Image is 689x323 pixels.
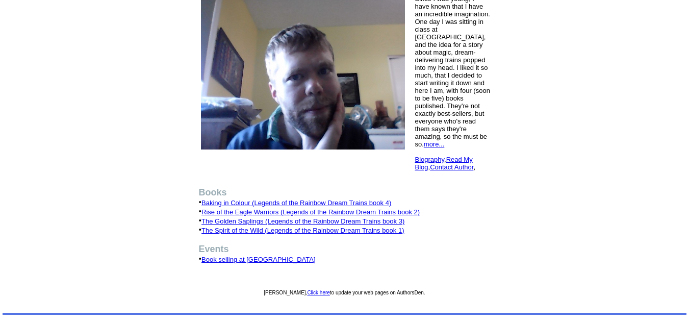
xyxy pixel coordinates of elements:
[198,244,228,254] b: Events
[424,140,444,148] a: more...
[201,227,404,234] a: The Spirit of the Wild (Legends of the Rainbow Dream Trains book 1)
[307,290,329,295] a: Click here
[430,163,473,171] a: Contact Author
[201,199,391,207] a: Baking in Colour (Legends of the Rainbow Dream Trains book 4)
[201,217,404,225] a: The Golden Saplings (Legends of the Rainbow Dream Trains book 3)
[201,208,420,216] a: Rise of the Eagle Warriors (Legends of the Rainbow Dream Trains book 2)
[415,156,444,163] a: Biography
[198,187,226,197] b: Books
[264,290,425,295] font: [PERSON_NAME], to update your web pages on AuthorsDen.
[415,156,472,171] a: Read My Blog
[195,175,494,283] td: • • • • •
[201,256,315,263] a: Book selling at [GEOGRAPHIC_DATA]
